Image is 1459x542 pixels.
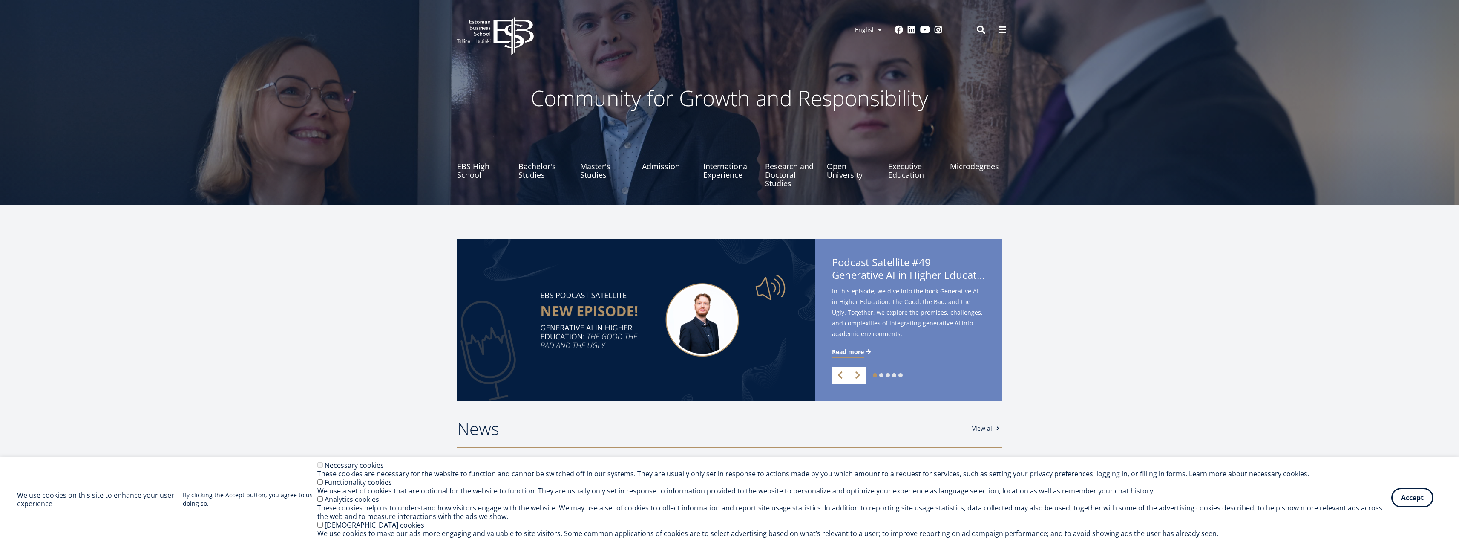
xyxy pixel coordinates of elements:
a: Previous [832,367,849,384]
div: We use a set of cookies that are optional for the website to function. They are usually only set ... [317,487,1391,495]
a: Bachelor's Studies [518,145,571,188]
a: 4 [892,373,896,377]
h2: News [457,418,964,439]
a: View all [972,424,1002,433]
label: Functionality cookies [325,478,392,487]
button: Accept [1391,488,1433,507]
h2: We use cookies on this site to enhance your user experience [17,491,183,508]
a: Youtube [920,26,930,34]
a: Executive Education [888,145,941,188]
a: Research and Doctoral Studies [765,145,817,188]
a: Master's Studies [580,145,633,188]
a: Read more [832,348,872,356]
span: Read more [832,348,864,356]
label: Analytics cookies [325,495,379,504]
a: Linkedin [907,26,916,34]
a: EBS High School [457,145,509,188]
a: 2 [879,373,883,377]
p: By clicking the Accept button, you agree to us doing so. [183,491,317,508]
div: We use cookies to make our ads more engaging and valuable to site visitors. Some common applicati... [317,529,1391,538]
a: Admission [642,145,694,188]
a: Microdegrees [950,145,1002,188]
a: 3 [886,373,890,377]
img: Satellite #49 [457,239,815,401]
span: Podcast Satellite #49 [832,256,985,284]
a: International Experience [703,145,756,188]
a: Facebook [895,26,903,34]
a: Open University [827,145,879,188]
span: In this episode, we dive into the book Generative AI in Higher Education: The Good, the Bad, and ... [832,286,985,339]
p: Community for Growth and Responsibility [504,85,955,111]
span: Generative AI in Higher Education: The Good, the Bad, and the Ugly [832,269,985,281]
div: These cookies help us to understand how visitors engage with the website. We may use a set of coo... [317,504,1391,521]
a: Next [849,367,866,384]
a: 1 [873,373,877,377]
a: 5 [898,373,903,377]
a: Instagram [934,26,943,34]
label: [DEMOGRAPHIC_DATA] cookies [325,520,424,530]
label: Necessary cookies [325,461,384,470]
div: These cookies are necessary for the website to function and cannot be switched off in our systems... [317,470,1391,478]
